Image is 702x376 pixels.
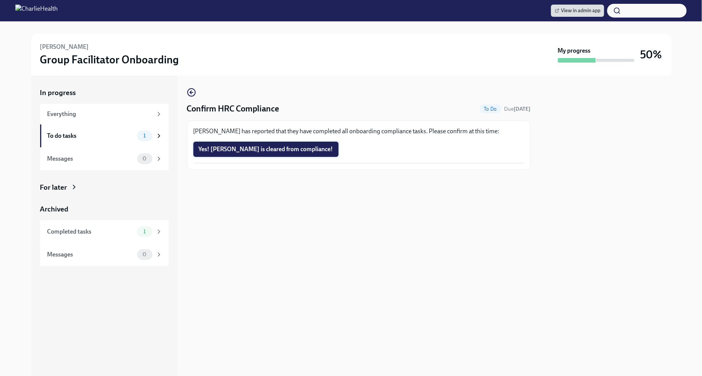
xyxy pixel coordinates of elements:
div: For later [40,182,67,192]
strong: My progress [558,47,591,55]
a: Archived [40,204,169,214]
strong: [DATE] [514,106,531,112]
div: To do tasks [47,132,134,140]
p: [PERSON_NAME] has reported that they have completed all onboarding compliance tasks. Please confi... [193,127,524,136]
span: 1 [139,229,150,234]
h3: Group Facilitator Onboarding [40,53,179,66]
span: To Do [480,106,501,112]
a: View in admin app [551,5,604,17]
span: 0 [138,252,151,257]
span: September 23rd, 2025 09:00 [504,105,531,113]
div: Messages [47,155,134,163]
button: Yes! [PERSON_NAME] is cleared from compliance! [193,142,339,157]
span: View in admin app [555,7,600,15]
a: For later [40,182,169,192]
a: Completed tasks1 [40,220,169,243]
div: Messages [47,250,134,259]
img: CharlieHealth [15,5,58,17]
h4: Confirm HRC Compliance [187,103,279,115]
a: To do tasks1 [40,124,169,147]
a: Messages0 [40,147,169,170]
div: Everything [47,110,152,118]
a: Everything [40,104,169,124]
span: Yes! [PERSON_NAME] is cleared from compliance! [199,145,333,153]
div: Completed tasks [47,228,134,236]
a: In progress [40,88,169,98]
span: 0 [138,156,151,161]
h3: 50% [640,48,662,61]
span: Due [504,106,531,112]
h6: [PERSON_NAME] [40,43,89,51]
a: Messages0 [40,243,169,266]
span: 1 [139,133,150,139]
